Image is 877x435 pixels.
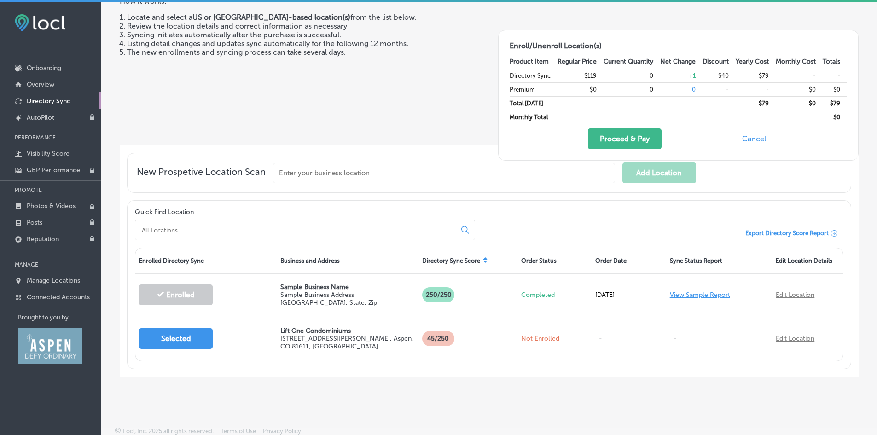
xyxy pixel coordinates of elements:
[139,328,213,349] button: Selected
[592,248,666,273] div: Order Date
[27,166,80,174] p: GBP Performance
[776,291,814,299] a: Edit Location
[670,291,730,299] a: View Sample Report
[27,114,54,122] p: AutoPilot
[18,314,101,321] p: Brought to you by
[127,30,558,39] li: Syncing initiates automatically after the purchase is successful.
[776,335,814,342] a: Edit Location
[273,163,615,183] input: Enter your business location
[280,299,414,307] p: [GEOGRAPHIC_DATA], State, Zip
[277,248,418,273] div: Business and Address
[15,14,65,31] img: fda3e92497d09a02dc62c9cd864e3231.png
[521,291,588,299] p: Completed
[27,235,59,243] p: Reputation
[137,166,266,183] span: New Prospetive Location Scan
[772,248,843,273] div: Edit Location Details
[422,331,454,346] p: 45 /250
[27,81,54,88] p: Overview
[666,248,772,273] div: Sync Status Report
[418,248,517,273] div: Directory Sync Score
[521,335,588,342] p: Not Enrolled
[595,325,616,352] p: -
[18,328,82,364] img: Aspen
[745,230,829,237] span: Export Directory Score Report
[139,284,213,305] button: Enrolled
[141,226,454,234] input: All Locations
[622,162,696,183] button: Add Location
[27,219,42,226] p: Posts
[280,335,414,350] p: [STREET_ADDRESS][PERSON_NAME] , Aspen, CO 81611, [GEOGRAPHIC_DATA]
[517,248,592,273] div: Order Status
[127,13,558,22] li: Locate and select a from the list below.
[123,428,214,435] p: Locl, Inc. 2025 all rights reserved.
[192,13,350,22] strong: US or [GEOGRAPHIC_DATA]-based location(s)
[27,64,61,72] p: Onboarding
[135,208,194,216] label: Quick Find Location
[280,283,414,291] p: Sample Business Name
[27,150,70,157] p: Visibility Score
[280,327,414,335] p: Lift One Condominiums
[592,282,666,308] div: [DATE]
[27,202,76,210] p: Photos & Videos
[127,39,558,48] li: Listing detail changes and updates sync automatically for the following 12 months.
[27,277,80,284] p: Manage Locations
[27,97,70,105] p: Directory Sync
[127,48,558,57] li: The new enrollments and syncing process can take several days.
[670,325,769,352] p: -
[422,287,454,302] p: 250/250
[280,291,414,299] p: Sample Business Address
[127,22,558,30] li: Review the location details and correct information as necessary.
[135,248,277,273] div: Enrolled Directory Sync
[27,293,90,301] p: Connected Accounts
